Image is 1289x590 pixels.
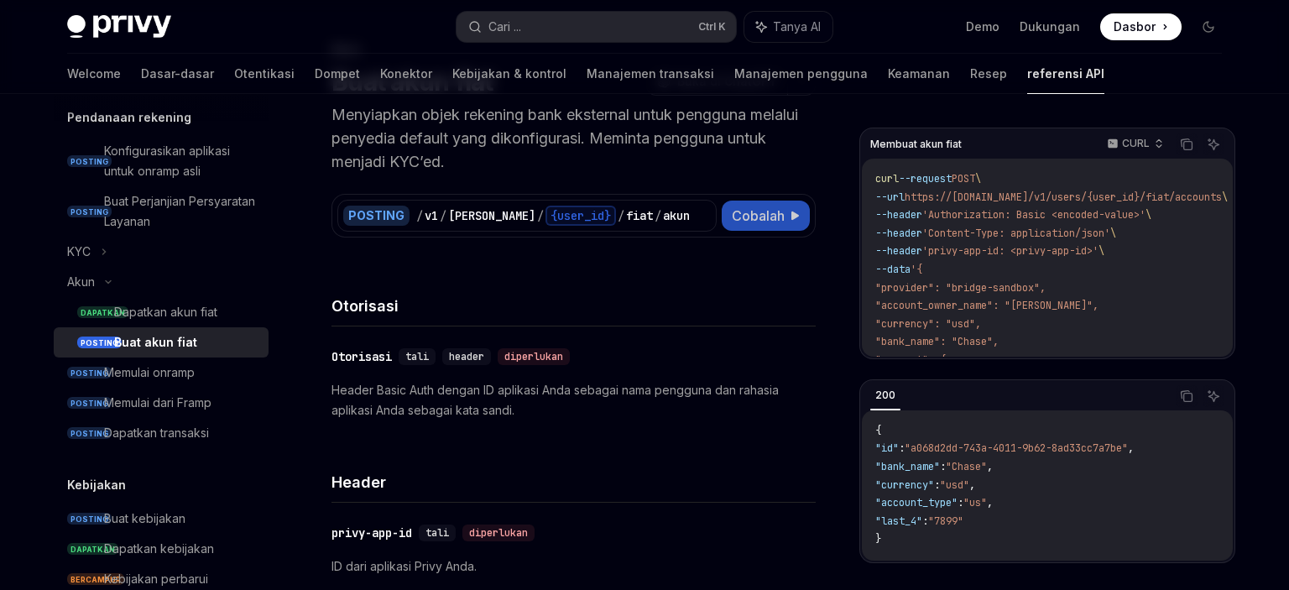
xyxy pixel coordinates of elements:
span: "currency": "usd", [875,317,981,331]
a: DAPATKANDapatkan akun fiat [54,297,269,327]
span: "provider": "bridge-sandbox", [875,281,1046,295]
div: {user_id} [545,206,616,226]
span: "currency" [875,478,934,492]
span: POSTING [67,513,112,525]
div: / [440,207,446,224]
span: tali [425,526,449,540]
span: "7899" [928,514,963,528]
span: --data [875,263,911,276]
span: POSTING [67,397,112,410]
a: DAPATKANDapatkan kebijakan [54,534,269,564]
span: POST [952,172,975,185]
span: --header [875,244,922,258]
div: Dapatkan kebijakan [104,539,214,559]
a: Konektor [380,54,432,94]
span: DAPATKAN [67,543,118,556]
div: POSTING [343,206,410,226]
a: Manajemen transaksi [587,54,714,94]
a: POSTINGBuat Perjanjian Persyaratan Layanan [54,186,269,237]
span: { [875,424,881,437]
div: [PERSON_NAME] [448,207,535,224]
h4: Header [331,471,816,493]
div: / [416,207,423,224]
div: Memulai dari Framp [104,393,211,413]
h4: Otorisasi [331,295,816,317]
button: Tanya AI [744,12,832,42]
a: POSTINGBuat kebijakan [54,504,269,534]
a: Dompet [315,54,360,94]
div: Akun [67,272,95,292]
div: Otorisasi [331,348,392,365]
div: / [655,207,661,224]
span: "account_owner_name": "[PERSON_NAME]", [875,299,1099,312]
a: Dukungan [1020,18,1080,35]
span: : [899,441,905,455]
span: --url [875,191,905,204]
span: "a068d2dd-743a-4011-9b62-8ad33cc7a7be" [905,441,1128,455]
h5: Kebijakan [67,475,126,495]
div: Buat Perjanjian Persyaratan Layanan [104,191,258,232]
span: POSTING [67,427,112,440]
span: POSTING [67,367,112,379]
span: \ [1110,227,1116,240]
button: Mode Gelap Belok [1195,13,1222,40]
div: Buat akun fiat [114,332,197,352]
span: 'Authorization: Basic <encoded-value>' [922,208,1145,222]
a: Dasar-dasar [141,54,214,94]
a: Demo [966,18,999,35]
span: "usd" [940,478,969,492]
a: POSTINGDapatkan transaksi [54,418,269,448]
span: , [987,496,993,509]
span: "bank_name": "Chase", [875,335,999,348]
a: referensi API [1027,54,1104,94]
button: Tanya AI [1203,133,1224,155]
a: Kebijakan & kontrol [452,54,566,94]
span: } [875,532,881,546]
span: POSTING [67,206,112,218]
a: Otentikasi [234,54,295,94]
div: Dapatkan akun fiat [114,302,217,322]
span: --header [875,208,922,222]
a: POSTINGBuat akun fiat [54,327,269,358]
span: "Chase" [946,460,987,473]
span: Membuat akun fiat [870,138,962,151]
a: Manajemen pengguna [734,54,868,94]
p: Menyiapkan objek rekening bank eksternal untuk pengguna melalui penyedia default yang dikonfigura... [331,103,816,174]
span: "bank_name" [875,460,940,473]
span: 'Content-Type: application/json' [922,227,1110,240]
button: Cari ...Ctrl K [457,12,736,42]
a: POSTINGMemulai onramp [54,358,269,388]
span: : [922,514,928,528]
div: Memulai onramp [104,363,195,383]
span: : [958,496,963,509]
div: diperlukan [462,525,535,541]
a: POSTINGMemulai dari Framp [54,388,269,418]
div: v1 [425,207,438,224]
span: "id" [875,441,899,455]
button: Salin isi dari blok kode [1176,133,1198,155]
div: Dapatkan transaksi [104,423,209,443]
span: "us" [963,496,987,509]
span: , [987,460,993,473]
span: : [940,460,946,473]
button: Cobalah [722,201,810,231]
img: logo gelap [67,15,171,39]
span: \ [975,172,981,185]
a: Dasbor [1100,13,1182,40]
a: Welcome [67,54,121,94]
span: Cobalah [732,206,785,226]
div: Buat kebijakan [104,509,185,529]
div: Cari ... [488,17,521,37]
span: 'privy-app-id: <privy-app-id>' [922,244,1099,258]
div: diperlukan [498,348,570,365]
span: Tanya AI [773,18,821,35]
p: ID dari aplikasi Privy Anda. [331,556,816,577]
div: 200 [870,385,900,405]
span: , [969,478,975,492]
span: curl [875,172,899,185]
span: , [1128,441,1134,455]
span: https://[DOMAIN_NAME]/v1/users/{user_id}/fiat/accounts [905,191,1222,204]
p: CURL [1122,137,1150,150]
p: Header Basic Auth dengan ID aplikasi Anda sebagai nama pengguna dan rahasia aplikasi Anda sebagai... [331,380,816,420]
span: BERCAMPUR [67,573,124,586]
